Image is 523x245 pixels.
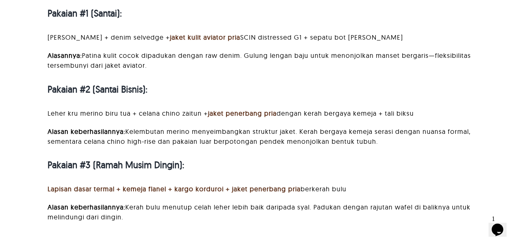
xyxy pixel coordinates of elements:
a: Lapisan dasar termal + kemeja flanel + kargo korduroi + jaket penerbang pria [48,185,301,193]
font: Pakaian #3 (Ramah Musim Dingin): [48,159,184,171]
font: Leher kru merino biru tua + celana chino zaitun + [48,109,208,117]
a: jaket penerbang pria [208,109,277,117]
font: Kerah bulu menutup celah leher lebih baik daripada syal. Padukan dengan rajutan wafel di baliknya... [48,203,470,221]
font: Pakaian #1 (Santai): [48,7,122,19]
iframe: widget obrolan [488,212,515,237]
font: Patina kulit cocok dipadukan dengan raw denim. Gulung lengan baju untuk menonjolkan manset bergar... [48,51,471,69]
font: Alasannya: [48,51,82,59]
font: dengan kerah bergaya kemeja + tali biksu [277,109,414,117]
font: [PERSON_NAME] + denim selvedge + [48,33,170,41]
font: berkerah bulu [301,185,346,193]
font: SCIN distressed G1 + sepatu bot [PERSON_NAME] [240,33,403,41]
font: Pakaian #2 (Santai Bisnis): [48,83,148,95]
font: Kelembutan merino menyeimbangkan struktur jaket. Kerah bergaya kemeja serasi dengan nuansa formal... [48,127,470,145]
font: Alasan keberhasilannya: [48,203,125,211]
font: Alasan keberhasilannya: [48,127,125,136]
a: jaket kulit aviator pria [170,33,240,41]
